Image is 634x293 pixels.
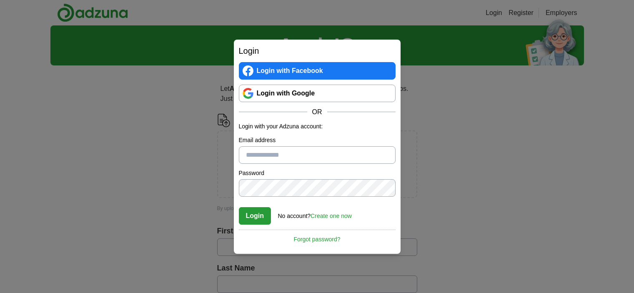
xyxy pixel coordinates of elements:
label: Email address [239,136,396,145]
p: Login with your Adzuna account: [239,122,396,131]
div: No account? [278,207,352,220]
a: Login with Google [239,85,396,102]
a: Login with Facebook [239,62,396,80]
a: Forgot password? [239,230,396,244]
a: Create one now [311,213,352,219]
span: OR [307,107,327,117]
h2: Login [239,45,396,57]
button: Login [239,207,271,225]
label: Password [239,169,396,178]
